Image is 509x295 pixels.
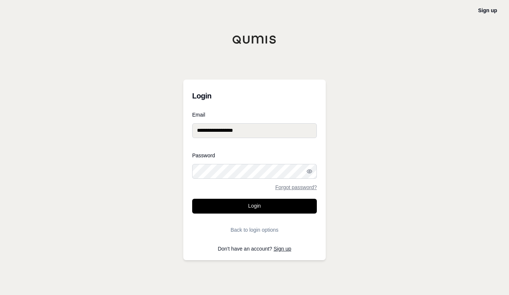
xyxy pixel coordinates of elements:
[192,246,317,251] p: Don't have an account?
[192,112,317,117] label: Email
[478,7,497,13] a: Sign up
[192,153,317,158] label: Password
[274,246,291,252] a: Sign up
[232,35,277,44] img: Qumis
[192,199,317,214] button: Login
[275,185,317,190] a: Forgot password?
[192,88,317,103] h3: Login
[192,222,317,237] button: Back to login options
